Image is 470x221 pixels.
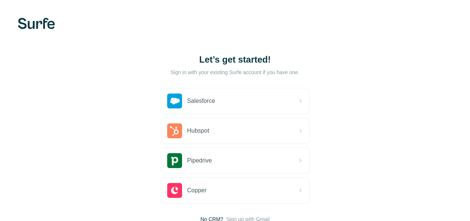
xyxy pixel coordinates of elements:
img: hubspot's logo [167,123,182,138]
img: salesforce's logo [167,94,182,108]
img: Surfe's logo [18,18,55,29]
p: Sign in with your existing Surfe account if you have one. [171,69,299,76]
span: Pipedrive [187,156,212,165]
img: copper's logo [167,183,182,198]
h1: Let’s get started! [161,54,309,66]
span: Hubspot [187,126,210,135]
img: pipedrive's logo [167,153,182,168]
span: Salesforce [187,97,215,105]
span: Copper [187,186,207,195]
